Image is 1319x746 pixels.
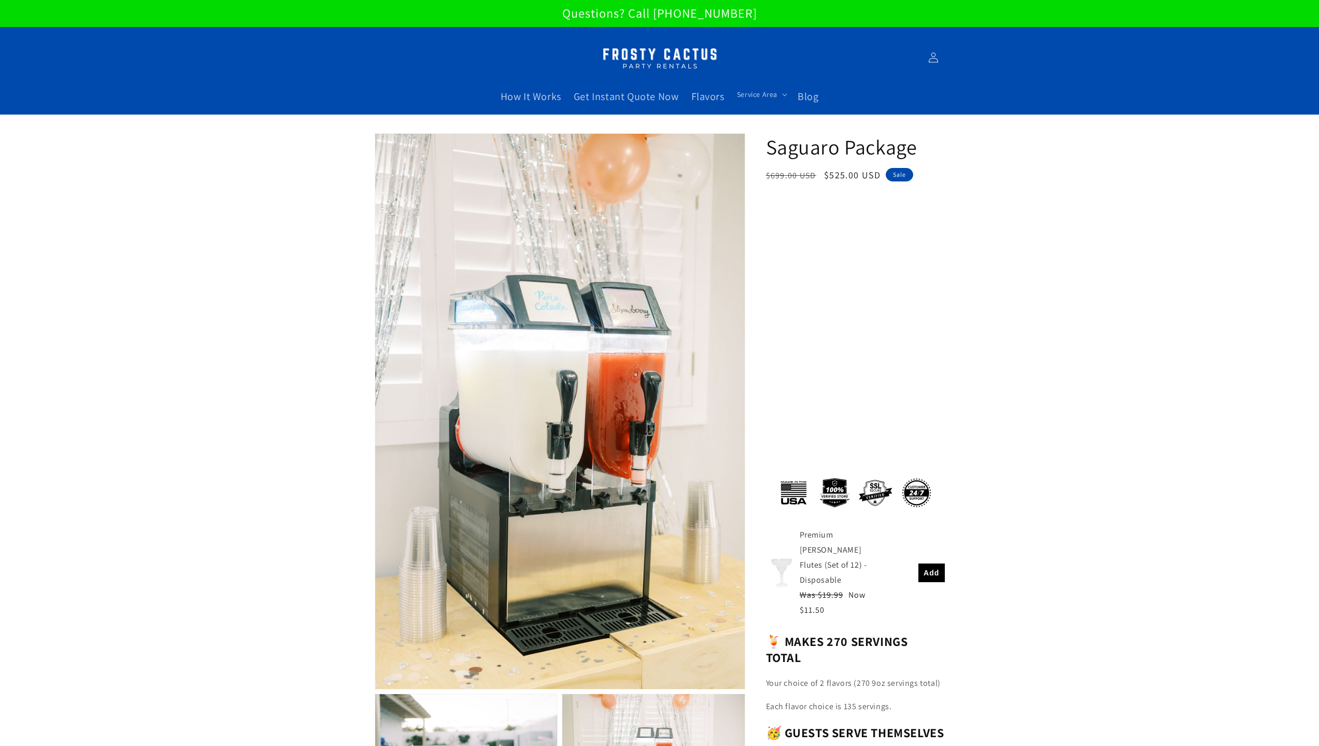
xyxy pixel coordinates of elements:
span: Each flavor choice is 135 servings. [766,701,892,712]
img: SSL Verified Secure [859,476,892,510]
span: Was $19.99 [800,589,843,600]
b: 🍹 MAKES 270 SERVINGS TOTAL [766,633,908,666]
span: Premium Margarita Glass Flutes (Set of 12) - Disposable [800,529,867,585]
img: 100% Verified [818,476,852,510]
a: Blog [791,83,825,109]
span: Service Area [737,90,777,99]
a: Premium [PERSON_NAME] Flutes (Set of 12) - Disposable [800,529,867,585]
button: Add [918,564,945,582]
span: Blog [798,90,818,103]
img: 24/7 Support [900,476,933,510]
h1: Saguaro Package [766,133,945,160]
img: Margarita Machine Rental in Scottsdale, Phoenix, Tempe, Chandler, Gilbert, Mesa and Maricopa [595,41,725,74]
span: Add [924,569,940,577]
span: Your choice of 2 flavors (270 9oz servings total) [766,678,941,688]
img: Premium Margarita Glass Flutes (Set of 12) - Disposable [766,557,797,588]
b: 🥳 GUESTS SERVE THEMSELVES [766,724,944,741]
a: Flavors [685,83,731,109]
a: How It Works [494,83,568,109]
iframe: widget_xcomponent [766,198,945,458]
span: How It Works [501,90,561,103]
span: Flavors [691,90,725,103]
summary: Service Area [731,83,791,105]
span: Get Instant Quote Now [574,90,679,103]
a: Get Instant Quote Now [568,83,685,109]
span: $525.00 USD [824,169,881,181]
img: Made In USA [777,476,811,510]
s: $699.00 USD [766,170,816,181]
span: Sale [886,168,913,181]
